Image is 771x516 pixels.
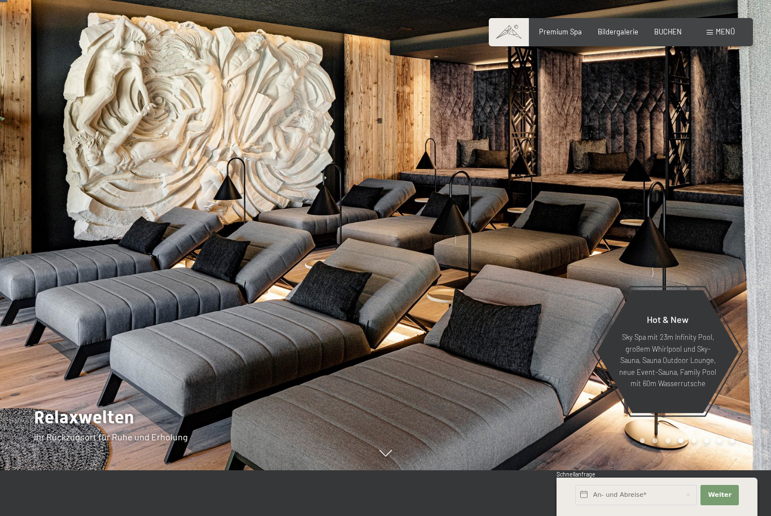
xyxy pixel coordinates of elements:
div: Carousel Page 4 (Current Slide) [678,438,684,443]
div: Carousel Page 7 [717,438,722,443]
div: Carousel Page 6 [704,438,709,443]
span: Hot & New [647,314,689,325]
a: Premium Spa [539,27,582,36]
span: Menü [716,27,735,36]
div: Carousel Page 1 [640,438,645,443]
div: Carousel Page 2 [652,438,658,443]
div: Carousel Page 8 [730,438,735,443]
p: Sky Spa mit 23m Infinity Pool, großem Whirlpool und Sky-Sauna, Sauna Outdoor Lounge, neue Event-S... [619,331,717,389]
div: Carousel Page 5 [691,438,696,443]
a: Hot & New Sky Spa mit 23m Infinity Pool, großem Whirlpool und Sky-Sauna, Sauna Outdoor Lounge, ne... [596,290,739,414]
div: Carousel Page 3 [665,438,671,443]
a: BUCHEN [654,27,682,36]
span: Schnellanfrage [557,471,595,478]
div: Carousel Pagination [636,438,735,443]
span: Weiter [708,491,731,500]
a: Bildergalerie [598,27,638,36]
button: Weiter [700,485,739,505]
